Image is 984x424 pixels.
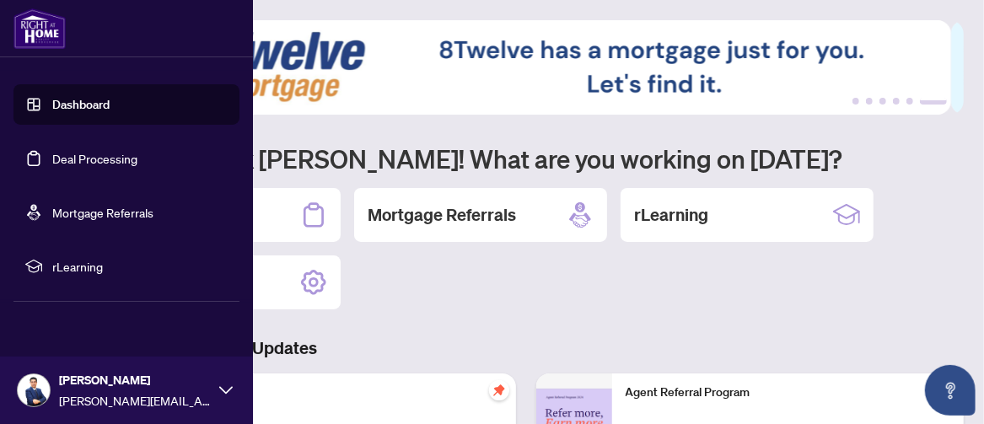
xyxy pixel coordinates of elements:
p: Self-Help [177,384,503,402]
button: 6 [920,98,947,105]
a: Mortgage Referrals [52,205,153,220]
p: Agent Referral Program [626,384,951,402]
img: Profile Icon [18,374,50,406]
span: [PERSON_NAME][EMAIL_ADDRESS][DOMAIN_NAME] [59,391,211,410]
button: 5 [906,98,913,105]
button: 2 [866,98,873,105]
a: Dashboard [52,97,110,112]
span: [PERSON_NAME] [59,371,211,389]
button: 1 [852,98,859,105]
span: pushpin [489,380,509,400]
button: 4 [893,98,900,105]
h2: rLearning [634,203,708,227]
img: logo [13,8,66,49]
span: rLearning [52,257,228,276]
h3: Brokerage & Industry Updates [88,336,964,360]
h1: Welcome back [PERSON_NAME]! What are you working on [DATE]? [88,142,964,174]
img: Slide 5 [88,20,951,115]
button: 3 [879,98,886,105]
a: Deal Processing [52,151,137,166]
button: Open asap [925,365,976,416]
h2: Mortgage Referrals [368,203,516,227]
